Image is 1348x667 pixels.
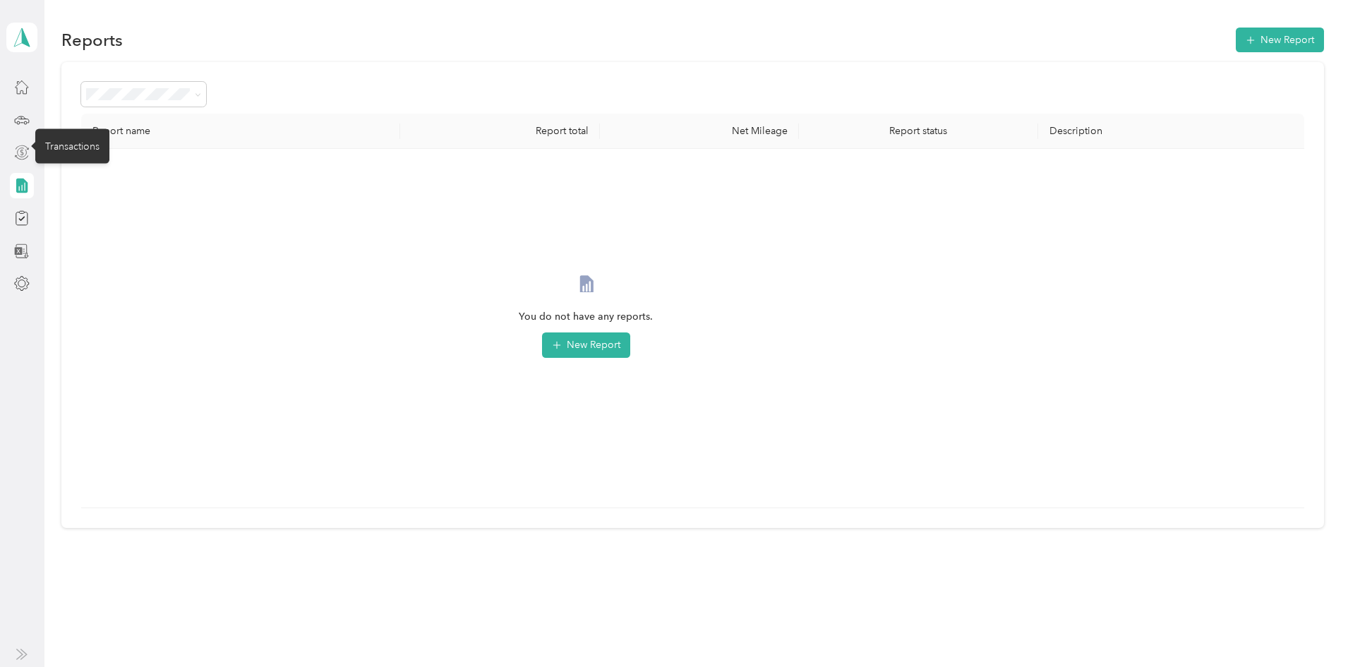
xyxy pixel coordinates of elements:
div: Report status [810,125,1027,137]
span: You do not have any reports. [519,309,653,325]
button: New Report [542,332,630,358]
button: New Report [1236,28,1324,52]
h1: Reports [61,32,123,47]
iframe: Everlance-gr Chat Button Frame [1269,588,1348,667]
div: Transactions [35,128,109,163]
th: Net Mileage [600,114,799,149]
th: Report name [81,114,400,149]
th: Report total [400,114,599,149]
th: Description [1038,114,1304,149]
